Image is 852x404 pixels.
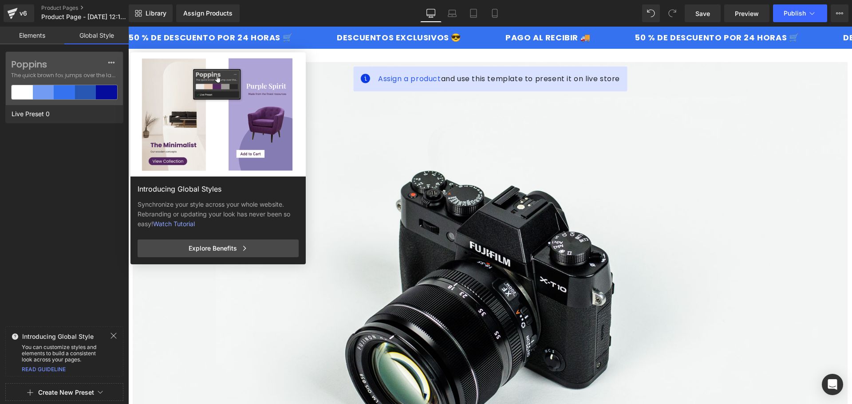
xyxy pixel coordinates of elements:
[22,333,94,340] span: Introducing Global Style
[6,344,123,363] div: You can customize styles and elements to build a consistent look across your pages.
[138,200,299,229] div: Synchronize your style across your whole website. Rebranding or updating your look has never been...
[569,7,694,15] p: DESCUENTOS EXCLUSIVOS 😎
[9,108,52,120] span: Live Preset 0
[735,9,759,18] span: Preview
[64,27,129,44] a: Global Style
[663,4,681,22] button: Redo
[231,7,316,15] p: PAGO AL RECIBIR 🚚
[138,239,299,257] div: Explore Benefits
[146,9,166,17] span: Library
[773,4,827,22] button: Publish
[442,4,463,22] a: Laptop
[250,47,492,58] span: and use this template to present it on live store
[138,184,299,200] div: Introducing Global Styles
[724,4,769,22] a: Preview
[250,47,313,57] span: Assign a product
[822,374,843,395] div: Open Intercom Messenger
[831,4,848,22] button: More
[63,7,187,15] p: DESCUENTOS EXCLUSIVOS 😎
[695,9,710,18] span: Save
[4,4,34,22] a: v6
[129,4,173,22] a: New Library
[153,220,195,227] a: Watch Tutorial
[642,4,660,22] button: Undo
[183,10,233,17] div: Assign Products
[41,13,126,20] span: Product Page - [DATE] 12:13:18
[11,59,118,70] label: Poppins
[361,7,525,15] p: 50 % DE DESCUENTO POR 24 HORAS 🛒
[784,10,806,17] span: Publish
[18,8,29,19] div: v6
[463,4,484,22] a: Tablet
[22,366,66,373] a: READ GUIDELINE
[41,4,143,12] a: Product Pages
[38,383,94,402] button: Create New Preset
[11,71,118,79] span: The quick brown fox jumps over the lazy...
[484,4,505,22] a: Mobile
[420,4,442,22] a: Desktop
